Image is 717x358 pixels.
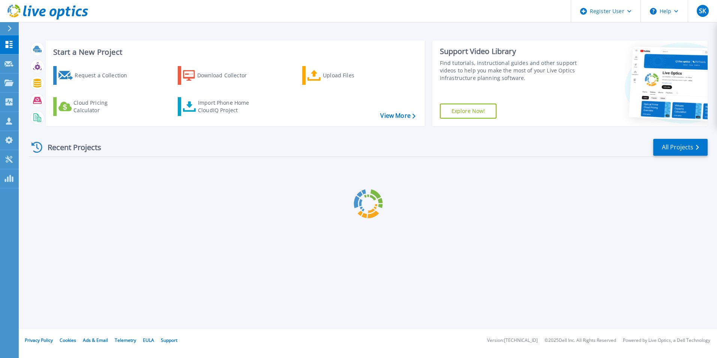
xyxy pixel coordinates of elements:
a: Ads & Email [83,337,108,343]
div: Recent Projects [29,138,111,156]
h3: Start a New Project [53,48,415,56]
a: EULA [143,337,154,343]
a: Download Collector [178,66,261,85]
a: Request a Collection [53,66,137,85]
li: Powered by Live Optics, a Dell Technology [623,338,710,343]
a: Upload Files [302,66,386,85]
span: SK [699,8,706,14]
a: Cookies [60,337,76,343]
a: Telemetry [115,337,136,343]
a: Cloud Pricing Calculator [53,97,137,116]
li: Version: [TECHNICAL_ID] [487,338,538,343]
a: View More [380,112,415,119]
div: Cloud Pricing Calculator [73,99,133,114]
div: Upload Files [323,68,383,83]
li: © 2025 Dell Inc. All Rights Reserved [544,338,616,343]
a: Privacy Policy [25,337,53,343]
div: Download Collector [197,68,257,83]
div: Support Video Library [440,47,580,56]
a: Support [161,337,177,343]
div: Request a Collection [75,68,135,83]
a: All Projects [653,139,708,156]
div: Import Phone Home CloudIQ Project [198,99,256,114]
a: Explore Now! [440,104,497,119]
div: Find tutorials, instructional guides and other support videos to help you make the most of your L... [440,59,580,82]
